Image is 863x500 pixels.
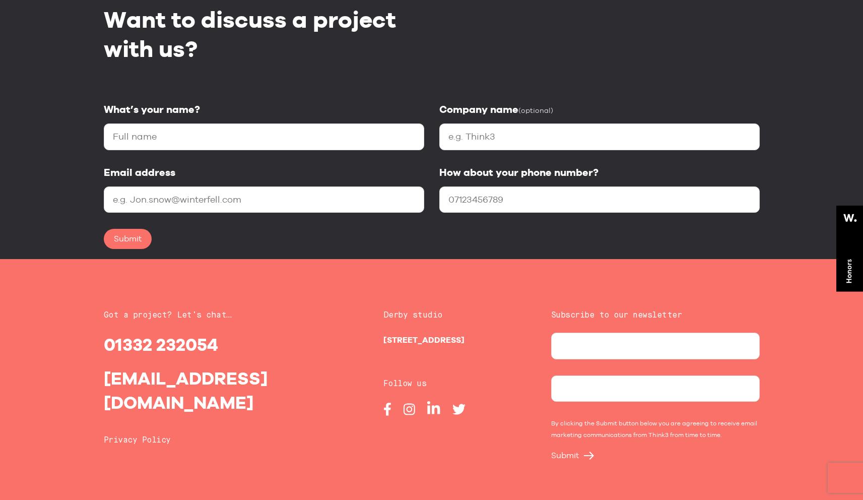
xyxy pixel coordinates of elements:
a: Instagram [404,408,415,418]
a: [EMAIL_ADDRESS][DOMAIN_NAME] [104,368,268,412]
p: By clicking the Submit button below you are agreeing to receive email marketing communications fr... [551,418,760,441]
input: Company name [439,123,760,150]
label: What’s your name? [104,103,424,116]
input: Email address [104,186,424,213]
h6: Derby studio [383,309,480,323]
input: Full name [104,123,424,150]
a: Twitter [452,408,466,418]
small: (optional) [518,106,553,114]
h2: Got a project? Let’s chat… [104,309,312,323]
span: Submit [114,234,142,243]
h6: Subscribe to our newsletter [551,309,760,323]
strong: [STREET_ADDRESS] [383,335,464,345]
input: Email Address Input [551,376,760,402]
a: Facebook [383,408,391,418]
input: Phone [439,186,760,213]
div: Submit [551,451,760,461]
h6: Follow us [383,378,480,391]
label: Company name [439,103,760,116]
label: Email address [104,166,424,179]
a: Linkedin [427,408,440,418]
input: Full name Input [551,333,760,359]
label: How about your phone number? [439,166,760,179]
a: 01332 232054 [104,334,218,355]
h2: Want to discuss a project with us? [104,5,424,63]
a: Privacy Policy [104,436,171,445]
